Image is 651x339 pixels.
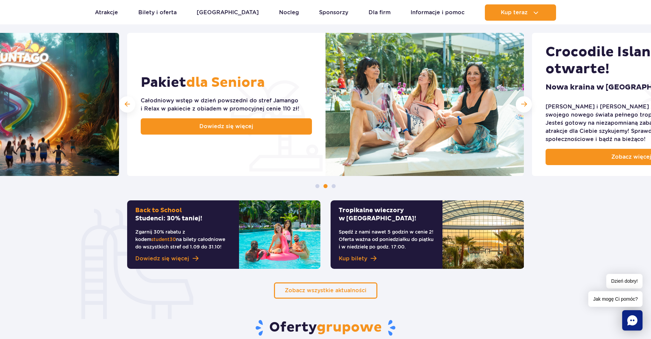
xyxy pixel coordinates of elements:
h2: Oferty [5,319,646,337]
h2: Pakiet [141,74,265,91]
a: [GEOGRAPHIC_DATA] [197,4,259,21]
div: Całodniowy wstęp w dzień powszedni do stref Jamango i Relax w pakiecie z obiadem w promocyjnej ce... [141,97,312,113]
a: Dowiedz się więcej [141,118,312,135]
a: Dla firm [369,4,391,21]
button: Kup teraz [485,4,556,21]
p: Zgarnij 30% rabatu z kodem na bilety całodniowe do wszystkich stref od 1.09 do 31.10! [135,228,231,251]
span: Jak mogę Ci pomóc? [588,291,643,307]
div: Chat [622,310,643,331]
span: Dzień dobry! [606,274,643,288]
img: Back to SchoolStudenci: 30% taniej! [239,200,320,269]
h2: Studenci: 30% taniej! [135,206,231,223]
a: Nocleg [279,4,299,21]
a: Atrakcje [95,4,118,21]
img: Pakiet dla Seniora [325,33,524,176]
span: student30 [151,237,176,242]
a: Informacje i pomoc [411,4,465,21]
a: Bilety i oferta [138,4,177,21]
a: Dowiedz się więcej [135,255,231,263]
span: Dowiedz się więcej [135,255,189,263]
span: Kup teraz [501,9,528,16]
a: Zobacz wszystkie aktualności [274,282,377,299]
span: Zobacz wszystkie aktualności [285,287,367,294]
a: Kup bilety [339,255,434,263]
img: Tropikalne wieczory w&nbsp;Suntago! [442,200,524,269]
h2: Tropikalne wieczory w [GEOGRAPHIC_DATA]! [339,206,434,223]
span: dla Seniora [186,74,265,91]
a: Sponsorzy [319,4,348,21]
span: Kup bilety [339,255,367,263]
span: Dowiedz się więcej [199,122,253,131]
span: Back to School [135,206,182,214]
div: Następny slajd [516,96,532,113]
p: Spędź z nami nawet 5 godzin w cenie 2! Oferta ważna od poniedziałku do piątku i w niedzielę po go... [339,228,434,251]
span: grupowe [317,319,382,336]
img: zjeżdżalnia [81,209,194,319]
